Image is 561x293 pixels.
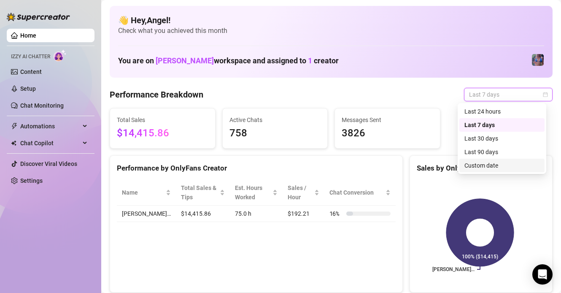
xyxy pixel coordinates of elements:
th: Sales / Hour [283,180,324,206]
td: $192.21 [283,206,324,222]
img: Jaylie [532,54,544,66]
span: 3826 [342,125,433,141]
span: Total Sales & Tips [181,183,218,202]
span: Last 7 days [469,88,548,101]
span: calendar [543,92,548,97]
div: Last 24 hours [459,105,545,118]
span: thunderbolt [11,123,18,130]
span: 758 [229,125,321,141]
th: Total Sales & Tips [176,180,230,206]
div: Last 30 days [464,134,539,143]
span: Chat Copilot [20,136,80,150]
span: Izzy AI Chatter [11,53,50,61]
span: Messages Sent [342,115,433,125]
div: Custom date [459,159,545,172]
a: Setup [20,85,36,92]
div: Last 7 days [459,118,545,132]
img: logo-BBDzfeDw.svg [7,13,70,21]
span: Sales / Hour [288,183,313,202]
div: Last 7 days [464,120,539,130]
span: 16 % [329,209,343,218]
div: Sales by OnlyFans Creator [417,163,545,174]
th: Chat Conversion [324,180,396,206]
a: Home [20,32,36,39]
span: $14,415.86 [117,125,208,141]
img: Chat Copilot [11,140,16,146]
img: AI Chatter [54,49,67,62]
a: Settings [20,177,43,184]
td: 75.0 h [230,206,283,222]
div: Est. Hours Worked [235,183,271,202]
div: Last 90 days [464,147,539,157]
h1: You are on workspace and assigned to creator [118,56,339,65]
div: Performance by OnlyFans Creator [117,163,396,174]
span: Active Chats [229,115,321,125]
text: [PERSON_NAME]… [432,266,475,272]
h4: 👋 Hey, Angel ! [118,14,544,26]
a: Discover Viral Videos [20,160,77,167]
h4: Performance Breakdown [110,89,203,100]
span: Name [122,188,164,197]
span: Chat Conversion [329,188,384,197]
span: 1 [308,56,312,65]
td: $14,415.86 [176,206,230,222]
div: Custom date [464,161,539,170]
span: Total Sales [117,115,208,125]
div: Last 90 days [459,145,545,159]
div: Last 30 days [459,132,545,145]
span: [PERSON_NAME] [156,56,214,65]
span: Automations [20,119,80,133]
span: Check what you achieved this month [118,26,544,35]
div: Last 24 hours [464,107,539,116]
div: Open Intercom Messenger [532,264,553,285]
th: Name [117,180,176,206]
td: [PERSON_NAME]… [117,206,176,222]
a: Content [20,68,42,75]
a: Chat Monitoring [20,102,64,109]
